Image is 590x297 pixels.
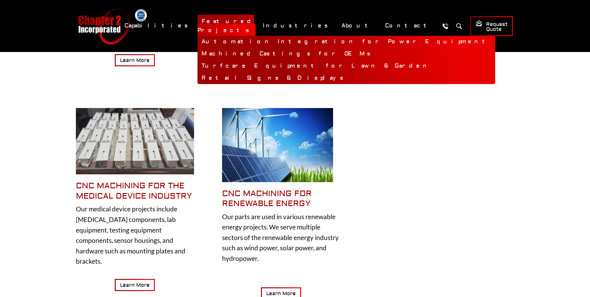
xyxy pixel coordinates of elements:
span: Request Quote [476,20,508,33]
h5: CNC Machining for Renewable Energy [222,189,340,209]
a: Contact [381,19,437,32]
p: Our medical device projects include [MEDICAL_DATA] components, lab equipment, testing equipment c... [76,204,194,266]
span: Learn More [120,282,150,288]
a: About [337,19,378,32]
button: Search [453,20,465,32]
h5: CNC Machining for the Medical Device Industry [76,181,194,201]
p: Our parts are used in various renewable energy projects. We serve multiple sectors of the renewab... [222,211,340,264]
a: Featured Projects [197,15,256,37]
a: Chapter 2 Incorporated [77,7,130,45]
a: Learn More [115,54,155,66]
a: Retail Signs & Displays [197,72,495,84]
a: Automation Integration for Power Equipment [197,36,495,48]
span: Learn More [266,290,296,297]
a: Capabilities [120,19,194,32]
a: Turfcare Equipment for Lawn & Garden [197,60,495,72]
a: Request Quote [470,16,513,36]
a: Machined Castings for OEMs [197,48,495,60]
a: Industries [259,19,334,32]
a: Learn More [115,279,155,291]
span: Learn More [120,57,150,64]
a: Call Us [440,20,451,32]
